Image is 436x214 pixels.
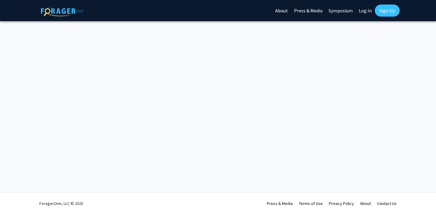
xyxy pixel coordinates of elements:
a: Privacy Policy [329,201,354,206]
a: Press & Media [267,201,293,206]
a: About [360,201,371,206]
div: ForagerOne, LLC © 2025 [39,193,83,214]
a: Sign Up [375,5,400,17]
img: ForagerOne Logo [41,6,83,16]
a: Terms of Use [299,201,323,206]
a: Contact Us [377,201,397,206]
